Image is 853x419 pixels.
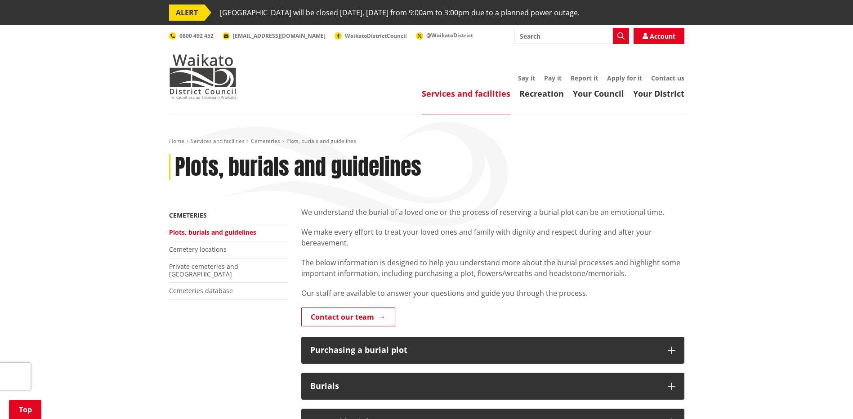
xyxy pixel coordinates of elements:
a: Your District [633,88,684,99]
a: Recreation [519,88,564,99]
a: Services and facilities [422,88,510,99]
nav: breadcrumb [169,138,684,145]
a: Private cemeteries and [GEOGRAPHIC_DATA] [169,262,238,278]
span: 0800 492 452 [179,32,214,40]
h1: Plots, burials and guidelines [175,154,421,180]
a: Account [634,28,684,44]
span: [EMAIL_ADDRESS][DOMAIN_NAME] [233,32,326,40]
a: Apply for it [607,74,642,82]
a: [EMAIL_ADDRESS][DOMAIN_NAME] [223,32,326,40]
input: Search input [514,28,629,44]
a: Say it [518,74,535,82]
span: WaikatoDistrictCouncil [345,32,407,40]
span: @WaikatoDistrict [426,31,473,39]
img: Waikato District Council - Te Kaunihera aa Takiwaa o Waikato [169,54,237,99]
p: The below information is designed to help you understand more about the burial processes and high... [301,257,684,279]
a: Services and facilities [191,137,245,145]
a: Your Council [573,88,624,99]
p: Our staff are available to answer your questions and guide you through the process. [301,288,684,299]
p: We make every effort to treat your loved ones and family with dignity and respect during and afte... [301,227,684,248]
span: ALERT [169,4,205,21]
a: Plots, burials and guidelines [169,228,256,236]
button: Purchasing a burial plot [301,337,684,364]
a: WaikatoDistrictCouncil [335,32,407,40]
a: Cemeteries [251,137,280,145]
a: Cemeteries [169,211,207,219]
a: Cemetery locations [169,245,227,254]
div: Burials [310,382,659,391]
span: [GEOGRAPHIC_DATA] will be closed [DATE], [DATE] from 9:00am to 3:00pm due to a planned power outage. [220,4,580,21]
a: 0800 492 452 [169,32,214,40]
a: Contact our team [301,308,395,326]
a: Top [9,400,41,419]
a: Pay it [544,74,562,82]
a: Report it [571,74,598,82]
a: Home [169,137,184,145]
a: Cemeteries database [169,286,233,295]
div: Purchasing a burial plot [310,346,659,355]
span: Plots, burials and guidelines [286,137,356,145]
a: @WaikatoDistrict [416,31,473,39]
a: Contact us [651,74,684,82]
p: We understand the burial of a loved one or the process of reserving a burial plot can be an emoti... [301,207,684,218]
button: Burials [301,373,684,400]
